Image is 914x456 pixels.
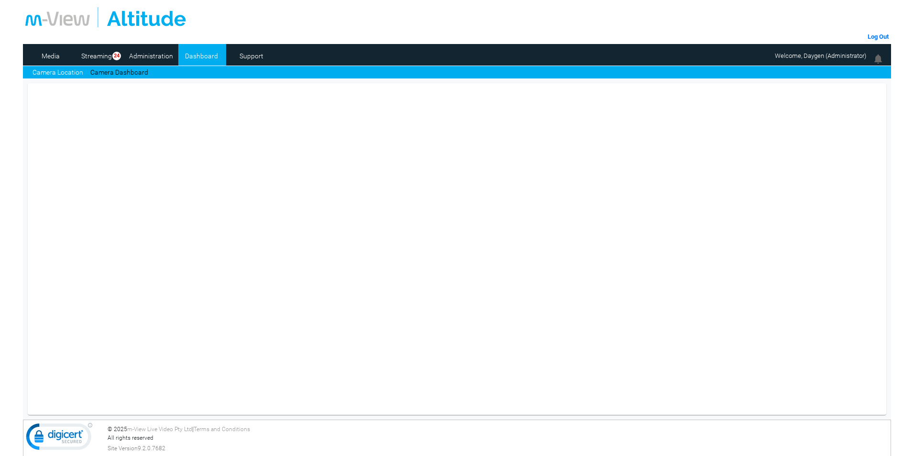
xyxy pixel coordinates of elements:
a: Support [228,49,275,63]
a: Media [28,49,74,63]
img: DigiCert Secured Site Seal [26,423,93,455]
a: Log Out [868,33,889,40]
a: Terms and Conditions [194,426,250,433]
a: Administration [128,49,174,63]
a: Streaming [78,49,116,63]
span: 24 [112,52,121,61]
img: bell24.png [872,53,884,65]
a: Camera Location [33,67,83,78]
div: Site Version [108,444,888,453]
span: 9.2.0.7682 [138,444,165,453]
a: Dashboard [178,49,225,63]
span: Welcome, Daygen (Administrator) [775,52,866,59]
div: © 2025 | All rights reserved [108,425,888,453]
a: m-View Live Video Pty Ltd [127,426,192,433]
a: Camera Dashboard [90,67,148,78]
